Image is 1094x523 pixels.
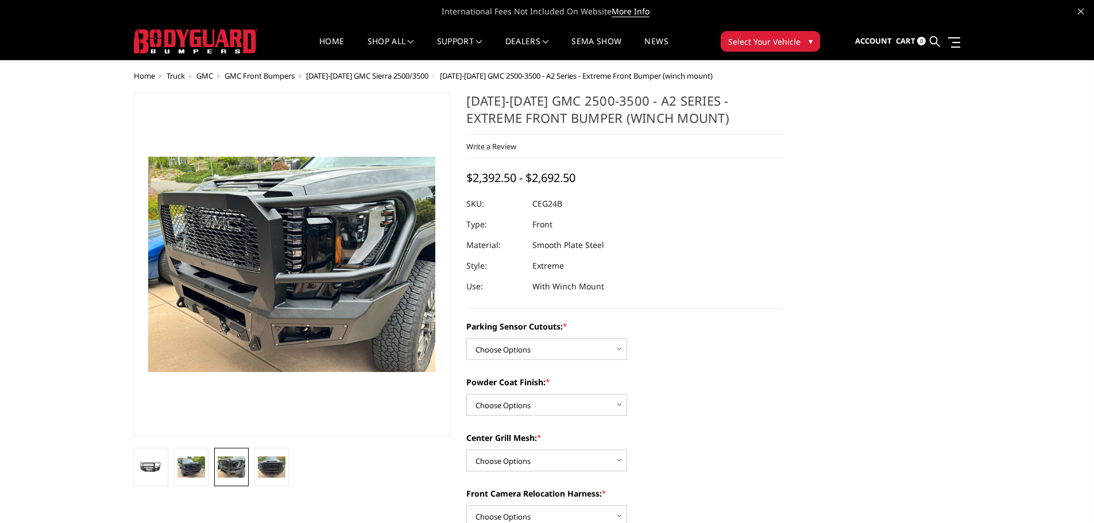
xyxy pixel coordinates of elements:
[466,214,524,235] dt: Type:
[532,193,562,214] dd: CEG24B
[196,71,213,81] a: GMC
[532,276,604,297] dd: With Winch Mount
[532,214,552,235] dd: Front
[306,71,428,81] a: [DATE]-[DATE] GMC Sierra 2500/3500
[466,235,524,255] dt: Material:
[466,487,783,499] label: Front Camera Relocation Harness:
[225,71,295,81] a: GMC Front Bumpers
[896,36,915,46] span: Cart
[1037,468,1094,523] iframe: Chat Widget
[466,255,524,276] dt: Style:
[466,432,783,444] label: Center Grill Mesh:
[809,35,813,47] span: ▾
[134,92,451,436] a: 2024-2025 GMC 2500-3500 - A2 Series - Extreme Front Bumper (winch mount)
[218,456,245,477] img: 2024-2025 GMC 2500-3500 - A2 Series - Extreme Front Bumper (winch mount)
[855,36,892,46] span: Account
[466,320,783,332] label: Parking Sensor Cutouts:
[167,71,185,81] a: Truck
[917,37,926,45] span: 0
[532,235,604,255] dd: Smooth Plate Steel
[466,276,524,297] dt: Use:
[532,255,564,276] dd: Extreme
[368,37,414,60] a: shop all
[728,36,801,48] span: Select Your Vehicle
[466,92,783,135] h1: [DATE]-[DATE] GMC 2500-3500 - A2 Series - Extreme Front Bumper (winch mount)
[466,170,575,185] span: $2,392.50 - $2,692.50
[466,193,524,214] dt: SKU:
[896,26,926,57] a: Cart 0
[134,29,257,53] img: BODYGUARD BUMPERS
[437,37,482,60] a: Support
[177,456,205,477] img: 2024-2025 GMC 2500-3500 - A2 Series - Extreme Front Bumper (winch mount)
[319,37,344,60] a: Home
[571,37,621,60] a: SEMA Show
[855,26,892,57] a: Account
[505,37,549,60] a: Dealers
[258,456,285,477] img: 2024-2025 GMC 2500-3500 - A2 Series - Extreme Front Bumper (winch mount)
[134,71,155,81] a: Home
[137,461,165,474] img: 2024-2025 GMC 2500-3500 - A2 Series - Extreme Front Bumper (winch mount)
[721,31,820,52] button: Select Your Vehicle
[466,141,516,152] a: Write a Review
[612,6,650,17] a: More Info
[644,37,668,60] a: News
[440,71,713,81] span: [DATE]-[DATE] GMC 2500-3500 - A2 Series - Extreme Front Bumper (winch mount)
[466,376,783,388] label: Powder Coat Finish:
